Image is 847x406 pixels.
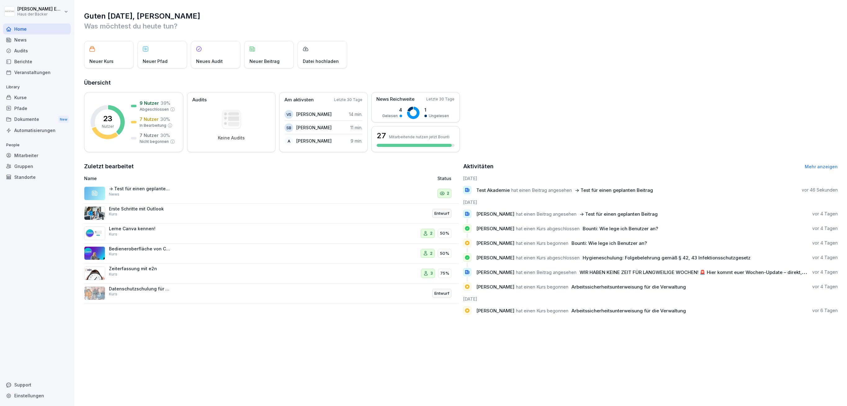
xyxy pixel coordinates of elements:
p: 9 Nutzer [140,100,159,106]
span: [PERSON_NAME] [476,226,514,232]
a: Veranstaltungen [3,67,71,78]
p: Keine Audits [218,135,245,141]
span: hat einen Kurs begonnen [516,308,568,314]
span: Bounti: Wie lege ich Benutzer an? [571,240,647,246]
span: Arbeitssicherheitsunterweisung für die Verwaltung [571,284,686,290]
p: Gelesen [382,113,398,119]
a: Einstellungen [3,390,71,401]
p: Letzte 30 Tage [334,97,362,103]
p: vor 4 Tagen [812,284,838,290]
span: hat einen Kurs abgeschlossen [516,226,580,232]
p: Lerne Canva kennen! [109,226,171,232]
p: Entwurf [434,290,449,297]
a: Lerne Canva kennen!Kurs250% [84,223,459,244]
p: 23 [103,115,112,122]
span: -> Test für einen geplanten Beitrag [580,211,658,217]
p: Library [3,82,71,92]
span: [PERSON_NAME] [476,255,514,261]
img: s66qd3d44r21bikr32egi3fp.png [84,227,105,240]
p: Neuer Beitrag [249,58,280,64]
div: Standorte [3,172,71,183]
a: Berichte [3,56,71,67]
span: -> Test für einen geplanten Beitrag [575,187,653,193]
p: 30 % [160,132,170,139]
div: Dokumente [3,114,71,125]
img: j41gu7y67g5ch47nwh46jjsr.png [84,206,105,220]
p: Kurs [109,232,117,237]
img: afg6fnw2rcih01fdc0lxrusa.png [84,286,105,300]
p: Neues Audit [196,58,223,64]
span: hat einen Beitrag angesehen [516,269,576,275]
span: hat einen Kurs begonnen [516,240,568,246]
span: Arbeitssicherheitsunterweisung für die Verwaltung [571,308,686,314]
span: Bounti: Wie lege ich Benutzer an? [583,226,658,232]
a: News [3,34,71,45]
p: Name [84,175,324,182]
p: vor 4 Tagen [812,240,838,246]
span: [PERSON_NAME] [476,211,514,217]
span: hat einen Beitrag angesehen [511,187,572,193]
p: Erste Schritte mit Outlook [109,206,171,212]
span: [PERSON_NAME] [476,240,514,246]
p: 3 [430,270,433,276]
div: A [285,137,293,145]
p: Neuer Pfad [143,58,168,64]
span: WIR HABEN KEINE ZEIT FÜR LANGWEILIGE WOCHEN! 🚨 Hier kommt euer Wochen-Update – direkt, ehrlich und [580,269,829,275]
p: vor 4 Tagen [812,254,838,261]
p: 2 [430,250,432,257]
p: 75% [440,270,449,276]
div: Support [3,379,71,390]
span: [PERSON_NAME] [476,308,514,314]
span: hat einen Kurs abgeschlossen [516,255,580,261]
img: lysz5sqnxflpxgfcucko2ufd.png [84,267,105,280]
a: Erste Schritte mit OutlookKursEntwurf [84,204,459,224]
p: [PERSON_NAME] [296,111,332,117]
span: hat einen Kurs begonnen [516,284,568,290]
a: Mehr anzeigen [805,164,838,169]
p: Letzte 30 Tage [426,96,455,102]
p: Neuer Kurs [89,58,114,64]
a: Gruppen [3,161,71,172]
h2: Aktivitäten [463,162,494,171]
div: New [58,116,69,123]
p: [PERSON_NAME] Ehlerding [17,7,63,12]
p: Audits [192,96,207,104]
p: 9 min. [351,138,362,144]
span: Test Akademie [476,187,510,193]
p: Ungelesen [429,113,449,119]
a: Zeiterfassung mit e2nKurs375% [84,263,459,284]
p: [PERSON_NAME] [296,138,332,144]
span: Hygieneschulung: Folgebelehrung gemäß § 42, 43 Infektionsschutzgesetz [583,255,751,261]
p: Kurs [109,271,117,277]
p: [PERSON_NAME] [296,124,332,131]
a: Datenschutzschulung für den VerkaufKursEntwurf [84,284,459,304]
p: 50% [440,250,449,257]
p: 4 [382,107,402,113]
div: Home [3,24,71,34]
p: 39 % [161,100,170,106]
p: Bedieneroberfläche von CANVA [109,246,171,252]
p: Haus der Bäcker [17,12,63,16]
a: Audits [3,45,71,56]
p: Kurs [109,291,117,297]
a: Automatisierungen [3,125,71,136]
a: Kurse [3,92,71,103]
p: vor 4 Tagen [812,269,838,275]
a: Pfade [3,103,71,114]
p: 30 % [160,116,170,122]
p: 14 min. [349,111,362,117]
p: Datenschutzschulung für den Verkauf [109,286,171,292]
p: 11 min. [350,124,362,131]
p: 1 [424,107,449,113]
span: [PERSON_NAME] [476,284,514,290]
h1: Guten [DATE], [PERSON_NAME] [84,11,838,21]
